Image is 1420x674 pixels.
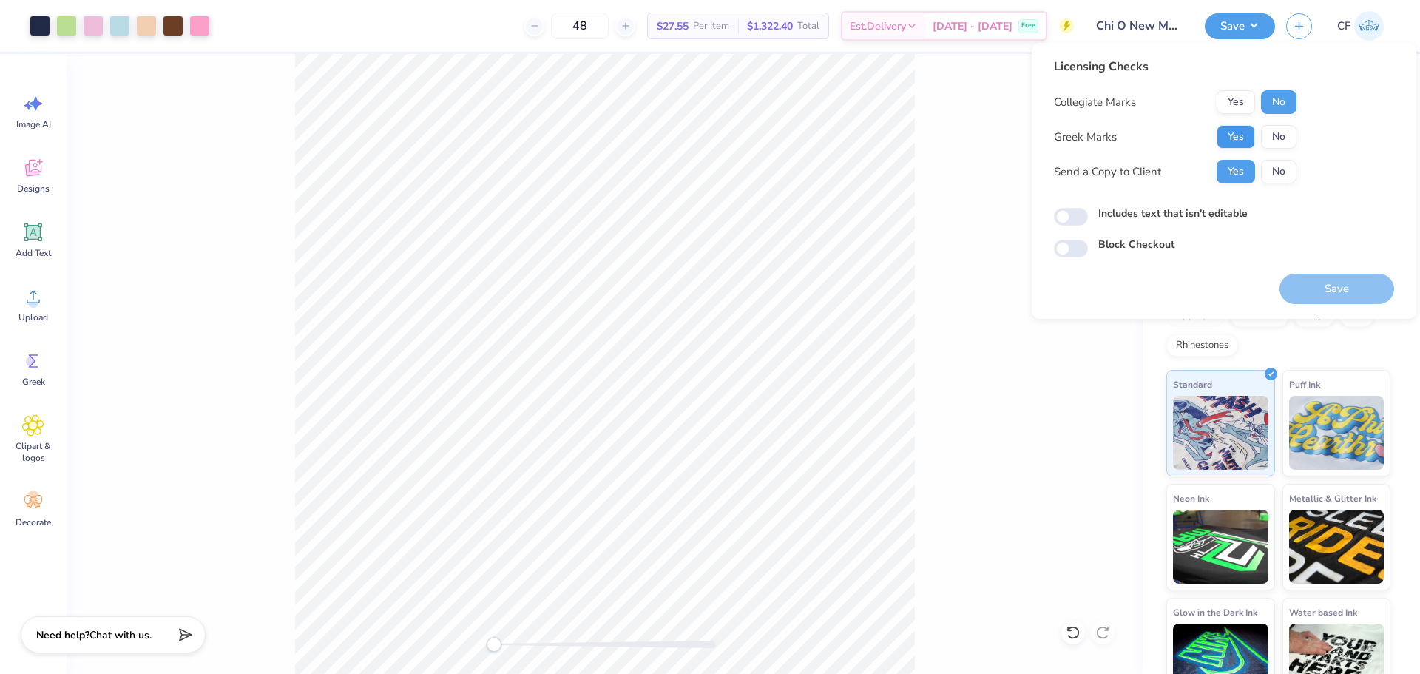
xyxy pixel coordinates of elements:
span: Standard [1173,377,1212,392]
span: Est. Delivery [850,18,906,34]
button: Save [1205,13,1275,39]
span: Metallic & Glitter Ink [1289,491,1376,506]
img: Standard [1173,396,1268,470]
span: Designs [17,183,50,195]
label: Block Checkout [1098,237,1174,252]
span: [DATE] - [DATE] [933,18,1012,34]
div: Licensing Checks [1054,58,1296,75]
span: CF [1337,18,1350,35]
input: Untitled Design [1085,11,1194,41]
a: CF [1331,11,1390,41]
button: Yes [1217,90,1255,114]
span: Total [797,18,819,34]
span: $27.55 [657,18,689,34]
label: Includes text that isn't editable [1098,206,1248,221]
div: Send a Copy to Client [1054,164,1161,181]
span: Add Text [16,247,51,259]
span: Per Item [693,18,729,34]
span: Decorate [16,516,51,528]
span: Water based Ink [1289,604,1357,620]
button: Yes [1217,160,1255,183]
div: Accessibility label [487,637,501,652]
img: Metallic & Glitter Ink [1289,510,1384,584]
span: Greek [22,376,45,388]
button: No [1261,90,1296,114]
span: Free [1021,21,1035,31]
span: Image AI [16,118,51,130]
div: Collegiate Marks [1054,94,1136,111]
img: Puff Ink [1289,396,1384,470]
span: Chat with us. [89,628,152,642]
input: – – [551,13,609,39]
button: Yes [1217,125,1255,149]
span: Upload [18,311,48,323]
button: No [1261,125,1296,149]
strong: Need help? [36,628,89,642]
button: No [1261,160,1296,183]
img: Neon Ink [1173,510,1268,584]
span: Glow in the Dark Ink [1173,604,1257,620]
span: Neon Ink [1173,491,1209,506]
span: $1,322.40 [747,18,793,34]
div: Rhinestones [1166,334,1238,357]
span: Clipart & logos [9,440,58,464]
img: Cholo Fernandez [1354,11,1384,41]
span: Puff Ink [1289,377,1320,392]
div: Greek Marks [1054,129,1117,146]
